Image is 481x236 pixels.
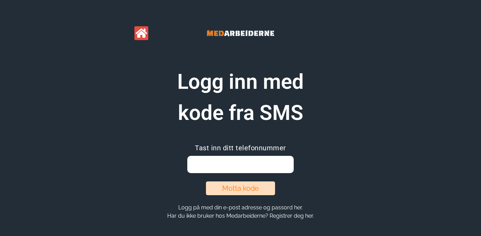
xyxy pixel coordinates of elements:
span: Tast inn ditt telefonnummer [195,144,286,152]
button: Har du ikke bruker hos Medarbeiderne? Registrer deg her. [165,212,316,219]
h1: Logg inn med kode fra SMS [154,66,327,129]
button: Motta kode [206,181,275,195]
img: Banner [189,21,292,46]
button: Logg på med din e-post adresse og passord her. [176,204,305,211]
